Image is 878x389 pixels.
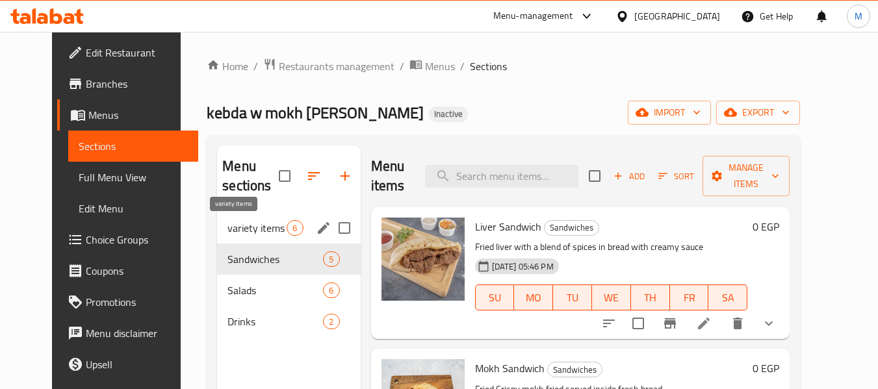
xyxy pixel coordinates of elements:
span: variety items [227,220,287,236]
span: WE [597,288,626,307]
span: Sort [658,169,694,184]
button: TH [631,284,670,310]
span: FR [675,288,704,307]
button: Sort [655,166,697,186]
div: Salads6 [217,275,360,306]
span: Choice Groups [86,232,188,247]
nav: Menu sections [217,207,360,342]
a: Full Menu View [68,162,199,193]
div: Sandwiches5 [217,244,360,275]
span: Sort items [650,166,703,186]
h2: Menu items [371,157,410,195]
div: Drinks2 [217,306,360,337]
span: kebda w mokh [PERSON_NAME] [207,98,424,127]
span: TU [558,288,587,307]
span: Edit Restaurant [86,45,188,60]
a: Sections [68,131,199,162]
span: Edit Menu [79,201,188,216]
span: Select section [581,162,608,190]
button: delete [722,308,753,339]
span: Sandwiches [548,362,602,377]
h2: Menu sections [222,157,278,195]
button: Add section [329,160,361,192]
div: items [287,220,303,236]
button: Branch-specific-item [654,308,686,339]
span: Drinks [227,314,323,329]
button: Add [608,166,650,186]
button: SA [708,284,747,310]
a: Choice Groups [57,224,199,255]
span: Add item [608,166,650,186]
div: items [323,314,339,329]
span: import [638,105,701,121]
button: Manage items [703,156,790,196]
span: Sandwiches [227,251,323,267]
li: / [253,58,258,74]
button: TU [553,284,592,310]
a: Edit menu item [696,316,712,331]
span: Select all sections [271,162,298,190]
a: Coupons [57,255,199,286]
nav: breadcrumb [207,58,800,75]
p: Fried liver with a blend of spices in bread with creamy sauce [475,239,748,255]
span: Sections [79,138,188,154]
span: Liver Sandwich [475,217,541,236]
button: WE [592,284,631,310]
li: / [460,58,465,74]
span: 2 [324,316,339,328]
button: FR [670,284,709,310]
span: Mokh Sandwich [475,358,545,378]
span: 6 [287,222,302,234]
button: SU [475,284,515,310]
a: Promotions [57,286,199,318]
div: items [323,251,339,267]
a: Home [207,58,248,74]
span: Upsell [86,357,188,372]
span: Salads [227,282,323,298]
div: Inactive [429,107,468,122]
span: Add [612,169,647,184]
h6: 0 EGP [753,218,779,236]
a: Upsell [57,349,199,380]
button: edit [314,218,333,238]
span: [DATE] 05:46 PM [487,260,559,273]
span: Promotions [86,294,188,310]
span: Sandwiches [545,220,599,235]
span: Select to update [625,310,652,337]
span: Sort sections [298,160,329,192]
div: Menu-management [493,8,573,24]
img: Liver Sandwich [381,218,465,301]
span: MO [519,288,548,307]
h6: 0 EGP [753,359,779,377]
span: Coupons [86,263,188,279]
button: MO [514,284,553,310]
span: Full Menu View [79,169,188,185]
span: Restaurants management [279,58,394,74]
div: Sandwiches [544,220,599,236]
div: Sandwiches [547,362,602,377]
span: 6 [324,284,339,297]
span: Branches [86,76,188,92]
button: show more [753,308,784,339]
span: 5 [324,253,339,266]
span: Sections [470,58,507,74]
span: Menus [425,58,455,74]
span: Manage items [713,160,779,192]
div: [GEOGRAPHIC_DATA] [634,9,720,23]
span: Menu disclaimer [86,325,188,341]
a: Menu disclaimer [57,318,199,349]
a: Menus [409,58,455,75]
button: import [628,101,711,125]
a: Edit Menu [68,193,199,224]
span: TH [636,288,665,307]
svg: Show Choices [761,316,777,331]
a: Edit Restaurant [57,37,199,68]
a: Branches [57,68,199,99]
input: search [425,165,578,188]
div: items [323,282,339,298]
span: Inactive [429,108,468,119]
span: export [727,105,790,121]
